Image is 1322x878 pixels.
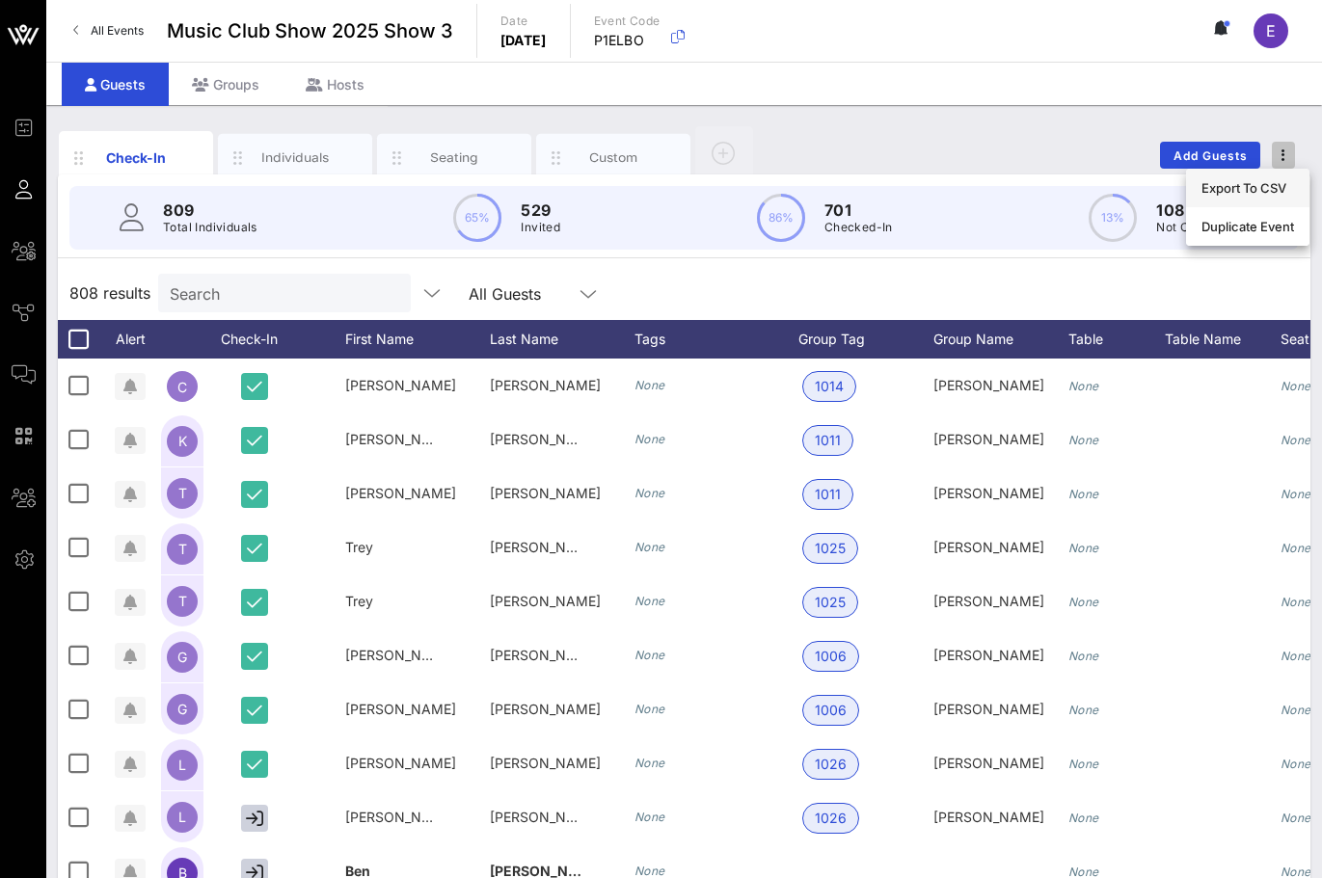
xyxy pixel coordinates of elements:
span: All Events [91,23,144,38]
p: [DATE] [500,31,547,50]
span: Trey [345,593,373,609]
span: 1025 [815,534,846,563]
span: 1011 [815,480,841,509]
div: Individuals [253,148,338,167]
i: None [1068,433,1099,447]
p: P1ELBO [594,31,661,50]
div: Guests [62,63,169,106]
div: All Guests [457,274,611,312]
i: None [1068,487,1099,501]
div: Alert [106,320,154,359]
span: L [178,809,186,825]
div: First Name [345,320,490,359]
i: None [1068,703,1099,717]
span: [PERSON_NAME] [490,593,601,609]
i: None [634,648,665,662]
span: [PERSON_NAME] [345,377,456,393]
span: T [178,541,187,557]
i: None [1068,541,1099,555]
span: [PERSON_NAME] [490,701,601,717]
span: 1006 [815,696,847,725]
span: L [178,757,186,773]
span: K [178,433,187,449]
i: None [1281,541,1311,555]
div: Hosts [283,63,388,106]
p: Checked-In [824,218,893,237]
span: 1006 [815,642,847,671]
div: Custom [571,148,657,167]
i: None [1068,811,1099,825]
p: Total Individuals [163,218,257,237]
span: Music Club Show 2025 Show 3 [167,16,453,45]
span: [PERSON_NAME] [933,755,1044,771]
div: Seating [412,148,498,167]
span: [PERSON_NAME] [933,701,1044,717]
p: 701 [824,199,893,222]
p: Not Checked-In [1156,218,1249,237]
span: G [177,649,187,665]
i: None [634,864,665,878]
span: [PERSON_NAME] [490,485,601,501]
span: [PERSON_NAME] [933,539,1044,555]
div: Check-In [94,147,179,168]
div: Table Name [1165,320,1281,359]
span: [PERSON_NAME] [345,647,456,663]
span: G [177,701,187,717]
i: None [1281,379,1311,393]
span: T [178,485,187,501]
p: Event Code [594,12,661,31]
i: None [634,486,665,500]
i: None [634,702,665,716]
span: Trey [345,539,373,555]
p: 108 [1156,199,1249,222]
div: E [1254,13,1288,48]
i: None [1281,487,1311,501]
button: Add Guests [1160,142,1260,169]
i: None [1068,649,1099,663]
span: [PERSON_NAME] [345,701,456,717]
span: T [178,593,187,609]
span: 1014 [815,372,844,401]
i: None [1068,379,1099,393]
span: C [177,379,187,395]
div: Duplicate Event [1201,219,1294,234]
span: 1025 [815,588,846,617]
div: Group Tag [798,320,933,359]
div: Check-In [210,320,307,359]
span: 1011 [815,426,841,455]
i: None [1281,757,1311,771]
i: None [634,756,665,770]
span: [PERSON_NAME] [345,485,456,501]
span: 1026 [815,804,847,833]
span: [PERSON_NAME] [490,431,601,447]
i: None [634,432,665,446]
span: E [1266,21,1276,40]
span: [PERSON_NAME] [933,809,1044,825]
i: None [1281,595,1311,609]
a: All Events [62,15,155,46]
span: [PERSON_NAME] [490,647,601,663]
i: None [1068,595,1099,609]
span: 808 results [69,281,150,305]
span: [PERSON_NAME] [490,377,601,393]
span: 1026 [815,750,847,779]
span: [PERSON_NAME] [490,539,601,555]
span: [PERSON_NAME] [933,593,1044,609]
i: None [1281,433,1311,447]
div: Last Name [490,320,634,359]
span: [PERSON_NAME] [345,431,456,447]
span: [PERSON_NAME] [933,485,1044,501]
span: [PERSON_NAME] [933,431,1044,447]
i: None [1281,649,1311,663]
p: 809 [163,199,257,222]
div: All Guests [469,285,541,303]
span: [PERSON_NAME] [490,755,601,771]
div: Tags [634,320,798,359]
span: [PERSON_NAME] [933,377,1044,393]
i: None [1281,811,1311,825]
div: Groups [169,63,283,106]
i: None [1281,703,1311,717]
i: None [634,594,665,608]
span: [PERSON_NAME] [490,809,601,825]
i: None [634,810,665,824]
